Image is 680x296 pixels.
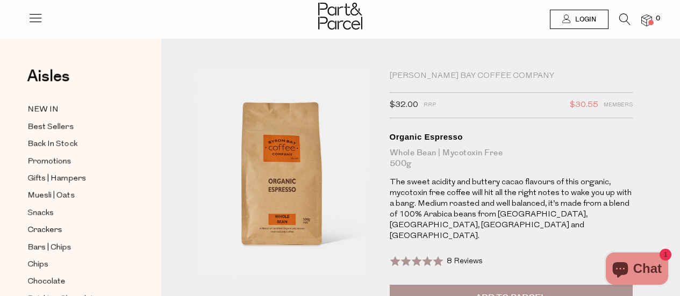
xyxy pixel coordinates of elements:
span: Back In Stock [27,138,77,151]
p: The sweet acidity and buttery cacao flavours of this organic, mycotoxin free coffee will hit all ... [390,177,633,242]
a: Back In Stock [27,138,125,151]
a: NEW IN [27,103,125,117]
span: 0 [653,14,663,24]
a: Gifts | Hampers [27,172,125,185]
a: Aisles [27,68,70,95]
a: 0 [641,15,652,26]
span: Snacks [27,207,54,220]
img: Organic Espresso [194,71,373,283]
span: RRP [424,98,436,112]
a: Chips [27,258,125,271]
a: Promotions [27,155,125,168]
inbox-online-store-chat: Shopify online store chat [603,252,671,287]
span: Chips [27,258,48,271]
div: Organic Espresso [390,132,633,142]
a: Muesli | Oats [27,189,125,203]
span: $32.00 [390,98,418,112]
span: NEW IN [27,104,59,117]
a: Best Sellers [27,120,125,134]
a: Chocolate [27,275,125,288]
span: Login [572,15,596,24]
div: Whole Bean | Mycotoxin Free 500g [390,148,633,169]
span: 8 Reviews [447,257,483,265]
a: Login [550,10,609,29]
span: Aisles [27,64,70,88]
a: Crackers [27,223,125,237]
a: Bars | Chips [27,241,125,254]
span: Bars | Chips [27,241,71,254]
span: Promotions [27,155,71,168]
span: Crackers [27,224,62,237]
span: Members [604,98,633,112]
span: $30.55 [570,98,598,112]
span: Best Sellers [27,121,74,134]
div: [PERSON_NAME] Bay Coffee Company [390,71,633,82]
span: Gifts | Hampers [27,172,86,185]
a: Snacks [27,206,125,220]
span: Muesli | Oats [27,190,75,203]
img: Part&Parcel [318,3,362,30]
span: Chocolate [27,276,66,288]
